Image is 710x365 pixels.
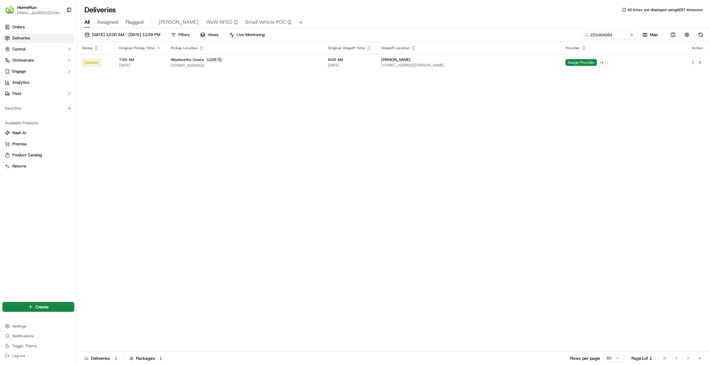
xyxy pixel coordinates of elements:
[237,32,265,38] span: Live Monitoring
[84,5,116,15] h1: Deliveries
[2,2,64,17] button: HomeRunHomeRun[EMAIL_ADDRESS][DOMAIN_NAME]
[17,4,37,10] button: HomeRun
[2,55,74,65] button: Orchestrate
[205,57,223,62] div: 1268
[208,32,218,38] span: Views
[157,355,164,361] div: 1
[17,10,61,15] button: [EMAIL_ADDRESS][DOMAIN_NAME]
[129,355,164,361] div: Packages
[245,18,286,26] span: Small Vehicle POC
[328,46,365,50] span: Original Dropoff Time
[2,161,74,171] button: Returns
[2,44,74,54] button: Control
[2,342,74,350] button: Toggle Theme
[119,63,161,68] span: [DATE]
[5,141,72,147] a: Promise
[97,18,118,26] span: Assigned
[650,32,658,38] span: Map
[168,30,192,39] button: Filters
[125,18,144,26] span: Flagged
[84,355,119,361] div: Deliveries
[2,150,74,160] button: Product Catalog
[159,18,198,26] span: [PERSON_NAME]
[582,30,637,39] input: Type to search
[92,32,160,38] span: [DATE] 12:00 AM - [DATE] 11:59 PM
[12,91,21,96] span: Fleet
[2,322,74,331] button: Settings
[171,57,204,62] span: Woolworths Cowra
[2,118,74,128] div: Available Products
[171,63,318,68] span: [STREET_ADDRESS]
[12,58,34,63] span: Orchestrate
[12,334,34,339] span: Notifications
[2,78,74,87] a: Analytics
[598,59,605,66] button: +1
[2,139,74,149] button: Promise
[381,57,410,62] span: [PERSON_NAME]
[12,343,37,348] span: Toggle Theme
[381,46,410,50] span: Dropoff Location
[82,46,92,50] span: Status
[82,30,163,39] button: [DATE] 12:00 AM - [DATE] 11:59 PM
[2,33,74,43] a: Deliveries
[565,46,580,50] span: Provider
[119,57,161,62] span: 7:50 AM
[171,46,198,50] span: Pickup Location
[565,59,597,66] span: Assign Provider
[12,353,25,358] span: Log out
[2,89,74,98] button: Fleet
[627,7,703,12] span: All times are displayed using AEST timezone
[12,24,25,30] span: Orders
[178,32,190,38] span: Filters
[2,332,74,340] button: Notifications
[328,63,371,68] span: [DATE]
[12,35,30,41] span: Deliveries
[2,22,74,32] a: Orders
[2,66,74,76] button: Engage
[5,130,72,136] a: Nash AI
[12,130,26,136] span: Nash AI
[119,46,155,50] span: Original Pickup Time
[35,304,49,310] span: Create
[631,355,652,361] div: Page 1 of 1
[12,324,26,329] span: Settings
[5,5,15,15] img: HomeRun
[640,30,661,39] button: Map
[328,57,371,62] span: 9:00 AM
[112,355,119,361] div: 1
[5,163,72,169] a: Returns
[12,152,42,158] span: Product Catalog
[691,46,704,50] div: Action
[2,103,74,113] div: Favorites
[84,18,90,26] span: All
[5,152,72,158] a: Product Catalog
[570,355,600,361] p: Rows per page
[696,30,705,39] button: Refresh
[381,63,556,68] span: [STREET_ADDRESS][PERSON_NAME]
[198,30,221,39] button: Views
[12,46,25,52] span: Control
[12,141,27,147] span: Promise
[12,80,29,85] span: Analytics
[12,163,26,169] span: Returns
[2,302,74,312] button: Create
[2,128,74,138] button: Nash AI
[226,30,267,39] button: Live Monitoring
[2,351,74,360] button: Log out
[206,18,232,26] span: WaW NFSO
[12,69,26,74] span: Engage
